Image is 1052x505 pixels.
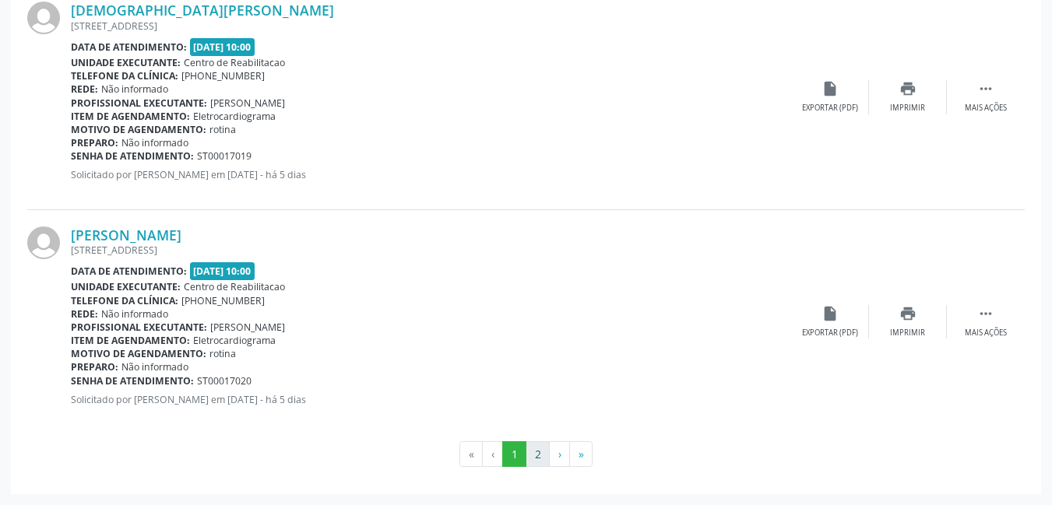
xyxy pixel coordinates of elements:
b: Unidade executante: [71,280,181,293]
span: Centro de Reabilitacao [184,280,285,293]
span: Não informado [121,136,188,149]
img: img [27,2,60,34]
b: Rede: [71,307,98,321]
b: Motivo de agendamento: [71,123,206,136]
b: Senha de atendimento: [71,149,194,163]
p: Solicitado por [PERSON_NAME] em [DATE] - há 5 dias [71,168,791,181]
ul: Pagination [27,441,1025,468]
div: Exportar (PDF) [802,103,858,114]
span: Centro de Reabilitacao [184,56,285,69]
span: [PHONE_NUMBER] [181,69,265,82]
span: rotina [209,347,236,360]
i:  [977,80,994,97]
b: Preparo: [71,136,118,149]
b: Senha de atendimento: [71,374,194,388]
span: Eletrocardiograma [193,334,276,347]
b: Profissional executante: [71,96,207,110]
b: Preparo: [71,360,118,373]
i: print [899,80,917,97]
span: Não informado [121,360,188,373]
b: Telefone da clínica: [71,294,178,307]
b: Unidade executante: [71,56,181,69]
div: [STREET_ADDRESS] [71,244,791,257]
div: Imprimir [890,103,925,114]
span: Não informado [101,82,168,96]
span: ST00017020 [197,374,252,388]
button: Go to page 1 [502,441,526,468]
span: [PERSON_NAME] [210,321,285,334]
b: Item de agendamento: [71,110,190,123]
div: [STREET_ADDRESS] [71,19,791,33]
span: [DATE] 10:00 [190,38,255,56]
span: [PHONE_NUMBER] [181,294,265,307]
i: print [899,305,917,322]
span: Eletrocardiograma [193,110,276,123]
button: Go to next page [549,441,570,468]
b: Data de atendimento: [71,40,187,54]
img: img [27,226,60,259]
span: ST00017019 [197,149,252,163]
div: Exportar (PDF) [802,328,858,338]
a: [DEMOGRAPHIC_DATA][PERSON_NAME] [71,2,334,19]
div: Mais ações [965,103,1007,114]
i: insert_drive_file [822,80,839,97]
span: [DATE] 10:00 [190,262,255,280]
div: Mais ações [965,328,1007,338]
a: [PERSON_NAME] [71,226,181,244]
i:  [977,305,994,322]
p: Solicitado por [PERSON_NAME] em [DATE] - há 5 dias [71,393,791,406]
span: rotina [209,123,236,136]
div: Imprimir [890,328,925,338]
button: Go to last page [569,441,593,468]
span: Não informado [101,307,168,321]
b: Data de atendimento: [71,265,187,278]
b: Rede: [71,82,98,96]
b: Item de agendamento: [71,334,190,347]
b: Profissional executante: [71,321,207,334]
b: Motivo de agendamento: [71,347,206,360]
b: Telefone da clínica: [71,69,178,82]
span: [PERSON_NAME] [210,96,285,110]
button: Go to page 2 [526,441,550,468]
i: insert_drive_file [822,305,839,322]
